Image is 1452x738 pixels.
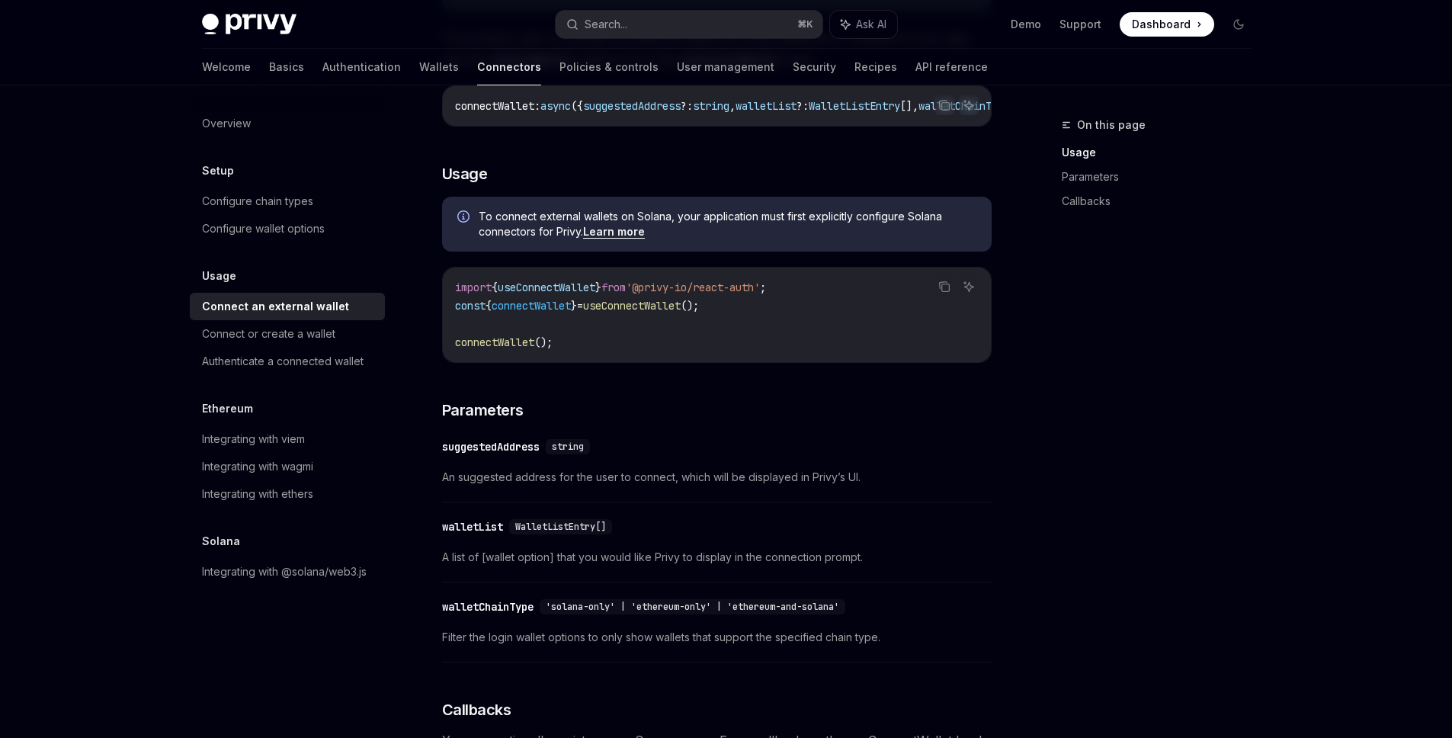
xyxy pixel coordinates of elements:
[681,299,699,313] span: ();
[583,225,645,239] a: Learn more
[442,699,511,720] span: Callbacks
[442,628,992,647] span: Filter the login wallet options to only show wallets that support the specified chain type.
[202,352,364,371] div: Authenticate a connected wallet
[190,110,385,137] a: Overview
[190,558,385,586] a: Integrating with @solana/web3.js
[455,99,534,113] span: connectWallet
[1132,17,1191,32] span: Dashboard
[1011,17,1041,32] a: Demo
[455,335,534,349] span: connectWallet
[809,99,900,113] span: WalletListEntry
[546,601,839,613] span: 'solana-only' | 'ethereum-only' | 'ethereum-and-solana'
[455,299,486,313] span: const
[1077,116,1146,134] span: On this page
[442,439,540,454] div: suggestedAddress
[959,95,979,115] button: Ask AI
[202,563,367,581] div: Integrating with @solana/web3.js
[571,99,583,113] span: ({
[856,17,886,32] span: Ask AI
[486,299,492,313] span: {
[626,281,760,294] span: '@privy-io/react-auth'
[202,399,253,418] h5: Ethereum
[854,49,897,85] a: Recipes
[190,188,385,215] a: Configure chain types
[477,49,541,85] a: Connectors
[583,99,681,113] span: suggestedAddress
[190,453,385,480] a: Integrating with wagmi
[190,480,385,508] a: Integrating with ethers
[534,335,553,349] span: ();
[190,320,385,348] a: Connect or create a wallet
[202,49,251,85] a: Welcome
[442,548,992,566] span: A list of [wallet option] that you would like Privy to display in the connection prompt.
[540,99,571,113] span: async
[1062,189,1263,213] a: Callbacks
[202,220,325,238] div: Configure wallet options
[729,99,736,113] span: ,
[797,99,809,113] span: ?:
[1226,12,1251,37] button: Toggle dark mode
[681,99,693,113] span: ?:
[677,49,774,85] a: User management
[442,399,524,421] span: Parameters
[552,441,584,453] span: string
[760,281,766,294] span: ;
[1059,17,1101,32] a: Support
[269,49,304,85] a: Basics
[202,114,251,133] div: Overview
[900,99,918,113] span: [],
[492,281,498,294] span: {
[498,281,595,294] span: useConnectWallet
[202,430,305,448] div: Integrating with viem
[202,267,236,285] h5: Usage
[202,485,313,503] div: Integrating with ethers
[190,293,385,320] a: Connect an external wallet
[442,468,992,486] span: An suggested address for the user to connect, which will be displayed in Privy’s UI.
[419,49,459,85] a: Wallets
[595,281,601,294] span: }
[830,11,897,38] button: Ask AI
[583,299,681,313] span: useConnectWallet
[577,299,583,313] span: =
[202,192,313,210] div: Configure chain types
[556,11,822,38] button: Search...⌘K
[693,99,729,113] span: string
[492,299,571,313] span: connectWallet
[918,99,1010,113] span: walletChainType
[534,99,540,113] span: :
[190,215,385,242] a: Configure wallet options
[559,49,659,85] a: Policies & controls
[736,99,797,113] span: walletList
[202,14,296,35] img: dark logo
[202,325,335,343] div: Connect or create a wallet
[479,209,976,239] span: To connect external wallets on Solana, your application must first explicitly configure Solana co...
[934,277,954,297] button: Copy the contents from the code block
[442,163,488,184] span: Usage
[1120,12,1214,37] a: Dashboard
[455,281,492,294] span: import
[601,281,626,294] span: from
[190,425,385,453] a: Integrating with viem
[959,277,979,297] button: Ask AI
[322,49,401,85] a: Authentication
[190,348,385,375] a: Authenticate a connected wallet
[442,519,503,534] div: walletList
[797,18,813,30] span: ⌘ K
[442,599,534,614] div: walletChainType
[934,95,954,115] button: Copy the contents from the code block
[202,162,234,180] h5: Setup
[793,49,836,85] a: Security
[585,15,627,34] div: Search...
[202,532,240,550] h5: Solana
[515,521,606,533] span: WalletListEntry[]
[1062,165,1263,189] a: Parameters
[457,210,473,226] svg: Info
[202,457,313,476] div: Integrating with wagmi
[571,299,577,313] span: }
[915,49,988,85] a: API reference
[1062,140,1263,165] a: Usage
[202,297,349,316] div: Connect an external wallet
